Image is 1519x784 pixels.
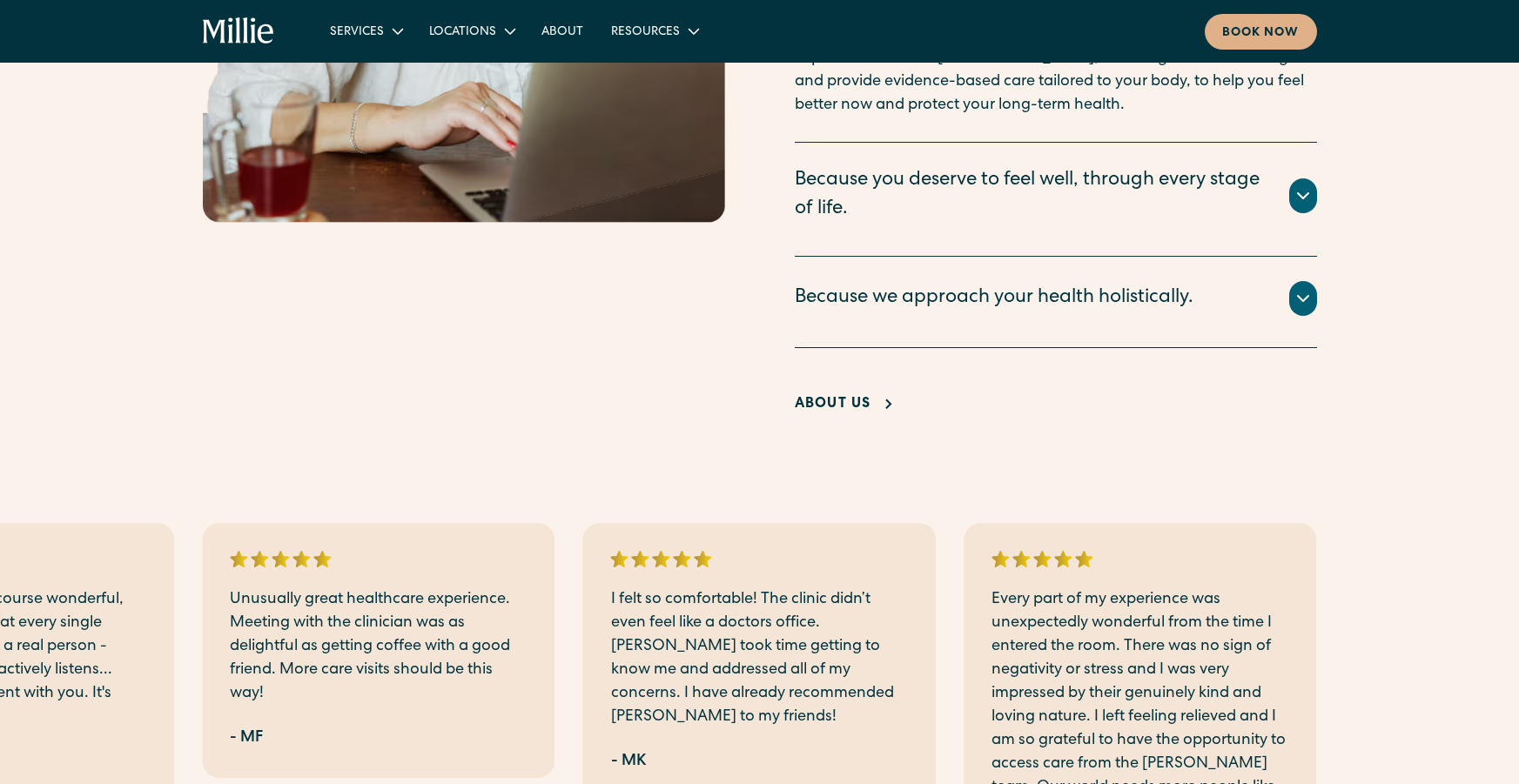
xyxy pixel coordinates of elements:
[795,23,1317,117] p: [MEDICAL_DATA] and menopause symptoms can impact nearly every aspect of health. At [GEOGRAPHIC_DA...
[611,551,712,567] img: 5 stars rating
[795,285,1193,313] div: Because we approach your health holistically.
[202,523,555,778] div: 3 / 5
[597,17,711,45] div: Resources
[415,17,528,45] div: Locations
[1205,14,1317,50] a: Book now
[1222,24,1300,43] div: Book now
[230,727,263,750] div: - MF
[611,23,680,42] div: Resources
[203,17,275,45] a: home
[795,394,871,415] div: About Us
[429,23,496,42] div: Locations
[611,750,647,774] div: - MK
[316,17,415,45] div: Services
[611,588,908,729] p: I felt so comfortable! The clinic didn’t even feel like a doctors office. [PERSON_NAME] took time...
[230,588,527,706] p: Unusually great healthcare experience. Meeting with the clinician was as delightful as getting co...
[528,17,597,45] a: About
[991,551,1092,567] img: 5 stars rating
[795,394,899,415] a: About Us
[230,551,331,567] img: 5 stars rating
[795,167,1268,224] div: Because you deserve to feel well, through every stage of life.
[330,23,384,42] div: Services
